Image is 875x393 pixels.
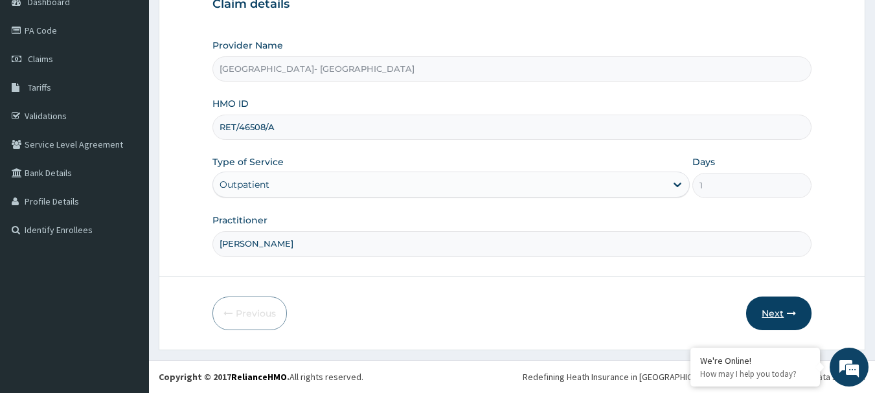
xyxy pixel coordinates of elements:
div: Outpatient [220,178,269,191]
input: Enter HMO ID [212,115,812,140]
div: Redefining Heath Insurance in [GEOGRAPHIC_DATA] using Telemedicine and Data Science! [523,370,865,383]
input: Enter Name [212,231,812,256]
label: Provider Name [212,39,283,52]
div: Chat with us now [67,73,218,89]
footer: All rights reserved. [149,360,875,393]
label: Type of Service [212,155,284,168]
button: Previous [212,297,287,330]
label: Days [692,155,715,168]
p: How may I help you today? [700,368,810,379]
span: We're online! [75,115,179,246]
a: RelianceHMO [231,371,287,383]
label: HMO ID [212,97,249,110]
button: Next [746,297,812,330]
div: Minimize live chat window [212,6,244,38]
span: Tariffs [28,82,51,93]
span: Claims [28,53,53,65]
img: d_794563401_company_1708531726252_794563401 [24,65,52,97]
textarea: Type your message and hit 'Enter' [6,258,247,304]
label: Practitioner [212,214,267,227]
div: We're Online! [700,355,810,366]
strong: Copyright © 2017 . [159,371,290,383]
